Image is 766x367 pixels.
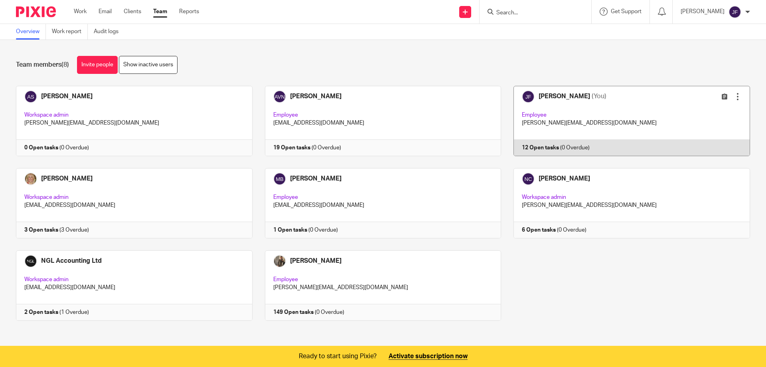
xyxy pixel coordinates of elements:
[681,8,725,16] p: [PERSON_NAME]
[61,61,69,68] span: (8)
[16,24,46,40] a: Overview
[153,8,167,16] a: Team
[94,24,124,40] a: Audit logs
[99,8,112,16] a: Email
[74,8,87,16] a: Work
[52,24,88,40] a: Work report
[728,6,741,18] img: svg%3E
[179,8,199,16] a: Reports
[16,61,69,69] h1: Team members
[124,8,141,16] a: Clients
[119,56,178,74] a: Show inactive users
[496,10,567,17] input: Search
[77,56,118,74] a: Invite people
[611,9,642,14] span: Get Support
[16,6,56,17] img: Pixie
